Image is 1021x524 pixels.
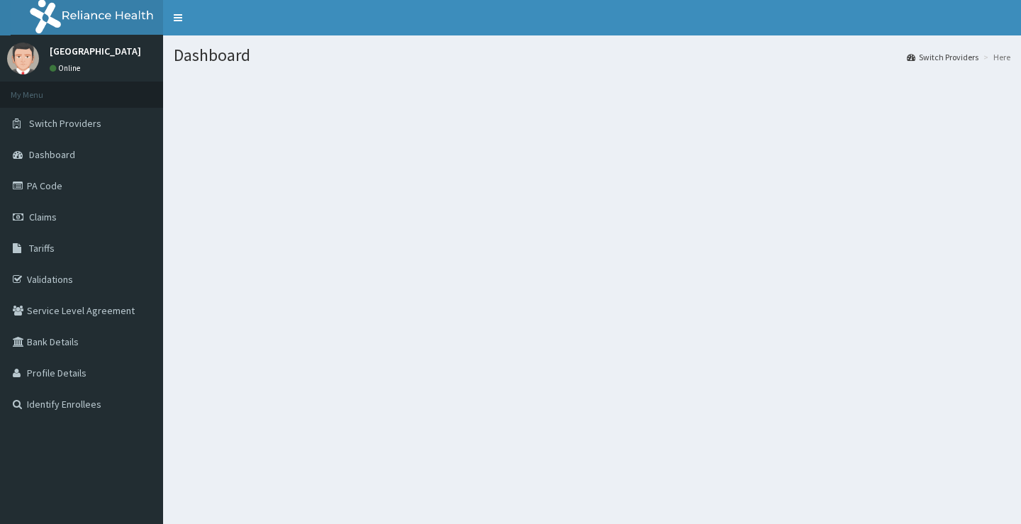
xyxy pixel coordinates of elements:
[907,51,978,63] a: Switch Providers
[980,51,1010,63] li: Here
[50,46,141,56] p: [GEOGRAPHIC_DATA]
[29,242,55,255] span: Tariffs
[29,148,75,161] span: Dashboard
[50,63,84,73] a: Online
[29,117,101,130] span: Switch Providers
[29,211,57,223] span: Claims
[7,43,39,74] img: User Image
[174,46,1010,65] h1: Dashboard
